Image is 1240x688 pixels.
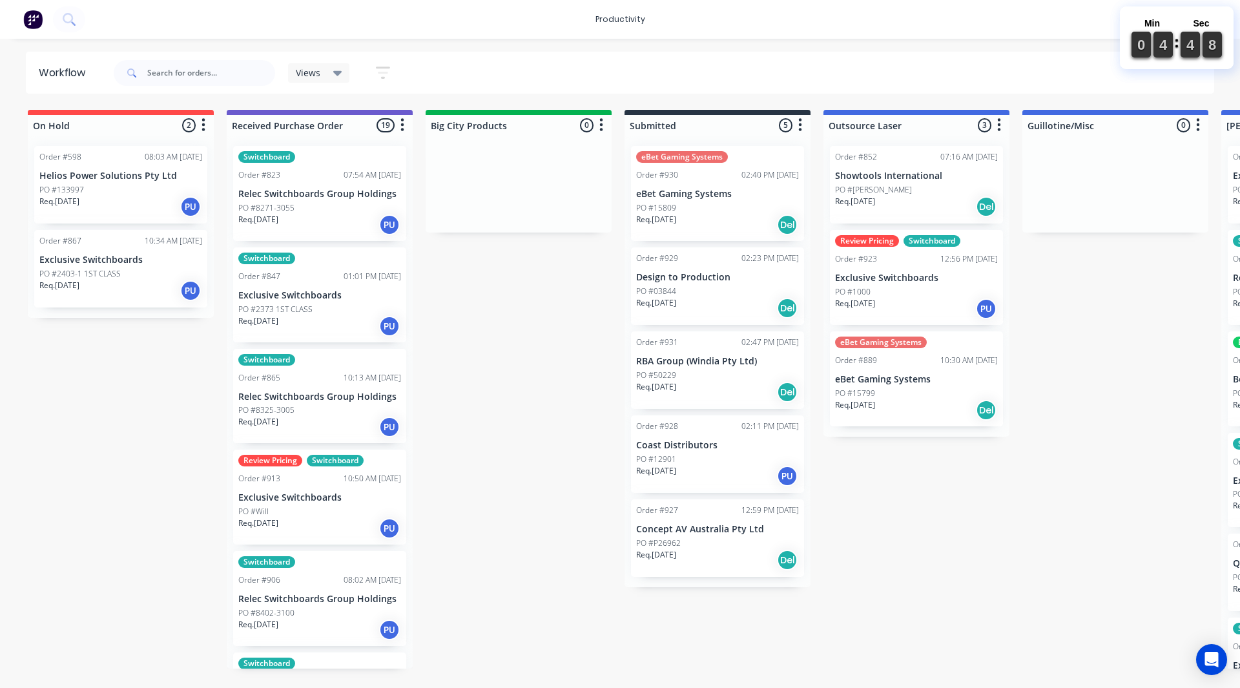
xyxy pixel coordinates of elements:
p: Req. [DATE] [636,549,676,561]
p: PO #P26962 [636,537,681,549]
div: 08:02 AM [DATE] [344,574,401,586]
div: Order #847 [238,271,280,282]
img: Factory [23,10,43,29]
div: PU [180,280,201,301]
span: Views [296,66,320,79]
div: 02:23 PM [DATE] [741,253,799,264]
div: Switchboard [238,253,295,264]
div: SwitchboardOrder #86510:13 AM [DATE]Relec Switchboards Group HoldingsPO #8325-3005Req.[DATE]PU [233,349,406,444]
div: Switchboard [238,556,295,568]
div: eBet Gaming Systems [636,151,728,163]
p: PO #2373 1ST CLASS [238,304,313,315]
div: Del [777,214,798,235]
p: PO #1000 [835,286,871,298]
div: PU [379,620,400,640]
div: 02:47 PM [DATE] [741,337,799,348]
p: Design to Production [636,272,799,283]
p: PO #15809 [636,202,676,214]
p: PO #[PERSON_NAME] [835,184,912,196]
div: eBet Gaming Systems [835,337,927,348]
div: Switchboard [238,151,295,163]
p: Req. [DATE] [636,297,676,309]
p: Helios Power Solutions Pty Ltd [39,171,202,182]
p: Relec Switchboards Group Holdings [238,594,401,605]
div: eBet Gaming SystemsOrder #88910:30 AM [DATE]eBet Gaming SystemsPO #15799Req.[DATE]Del [830,331,1003,426]
p: PO #12901 [636,453,676,465]
p: Exclusive Switchboards [238,492,401,503]
p: PO #2403-1 1ST CLASS [39,268,121,280]
div: Order #865 [238,372,280,384]
div: Del [976,400,997,421]
div: Order #86710:34 AM [DATE]Exclusive SwitchboardsPO #2403-1 1ST CLASSReq.[DATE]PU [34,230,207,308]
div: Order #852 [835,151,877,163]
p: PO #Will [238,506,269,517]
div: Del [976,196,997,217]
div: PU [180,196,201,217]
div: Review PricingSwitchboardOrder #91310:50 AM [DATE]Exclusive SwitchboardsPO #WillReq.[DATE]PU [233,450,406,545]
div: 12:59 PM [DATE] [741,505,799,516]
div: Del [777,550,798,570]
p: Req. [DATE] [636,214,676,225]
div: PU [379,214,400,235]
div: Order #93102:47 PM [DATE]RBA Group (Windia Pty Ltd)PO #50229Req.[DATE]Del [631,331,804,409]
p: PO #03844 [636,286,676,297]
p: PO #8325-3005 [238,404,294,416]
p: PO #15799 [835,388,875,399]
div: 10:34 AM [DATE] [145,235,202,247]
p: Req. [DATE] [636,381,676,393]
div: SwitchboardOrder #90608:02 AM [DATE]Relec Switchboards Group HoldingsPO #8402-3100Req.[DATE]PU [233,551,406,646]
div: Order #92802:11 PM [DATE]Coast DistributorsPO #12901Req.[DATE]PU [631,415,804,493]
p: Relec Switchboards Group Holdings [238,391,401,402]
div: Review Pricing [238,455,302,466]
p: RBA Group (Windia Pty Ltd) [636,356,799,367]
div: Order #930 [636,169,678,181]
div: Review PricingSwitchboardOrder #92312:56 PM [DATE]Exclusive SwitchboardsPO #1000Req.[DATE]PU [830,230,1003,325]
div: 08:03 AM [DATE] [145,151,202,163]
p: Req. [DATE] [636,465,676,477]
div: SwitchboardOrder #82307:54 AM [DATE]Relec Switchboards Group HoldingsPO #8271-3055Req.[DATE]PU [233,146,406,241]
div: Switchboard [904,235,960,247]
div: Order #929 [636,253,678,264]
div: SwitchboardOrder #84701:01 PM [DATE]Exclusive SwitchboardsPO #2373 1ST CLASSReq.[DATE]PU [233,247,406,342]
p: Exclusive Switchboards [238,290,401,301]
div: Order #823 [238,169,280,181]
p: Req. [DATE] [39,280,79,291]
p: PO #50229 [636,370,676,381]
p: Req. [DATE] [835,298,875,309]
p: Req. [DATE] [39,196,79,207]
div: Review Pricing [835,235,899,247]
p: Req. [DATE] [835,196,875,207]
div: Order #906 [238,574,280,586]
div: 02:11 PM [DATE] [741,421,799,432]
p: Req. [DATE] [238,315,278,327]
div: Order #931 [636,337,678,348]
div: Switchboard [307,455,364,466]
p: Concept AV Australia Pty Ltd [636,524,799,535]
p: Req. [DATE] [238,517,278,529]
div: Switchboard [238,354,295,366]
div: Order #913 [238,473,280,485]
p: eBet Gaming Systems [835,374,998,385]
div: Order #92712:59 PM [DATE]Concept AV Australia Pty LtdPO #P26962Req.[DATE]Del [631,499,804,577]
div: productivity [589,10,652,29]
div: Order #867 [39,235,81,247]
p: Req. [DATE] [238,416,278,428]
p: Coast Distributors [636,440,799,451]
p: Showtools International [835,171,998,182]
p: Exclusive Switchboards [39,255,202,266]
div: Del [777,382,798,402]
div: PU [777,466,798,486]
p: PO #8271-3055 [238,202,294,214]
p: Req. [DATE] [238,619,278,631]
div: Order #889 [835,355,877,366]
p: PO #8402-3100 [238,607,294,619]
div: Workflow [39,65,92,81]
div: 10:50 AM [DATE] [344,473,401,485]
p: Exclusive Switchboards [835,273,998,284]
div: PU [379,316,400,337]
p: Req. [DATE] [835,399,875,411]
div: 10:30 AM [DATE] [940,355,998,366]
p: Req. [DATE] [238,214,278,225]
input: Search for orders... [147,60,275,86]
div: Order #598 [39,151,81,163]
